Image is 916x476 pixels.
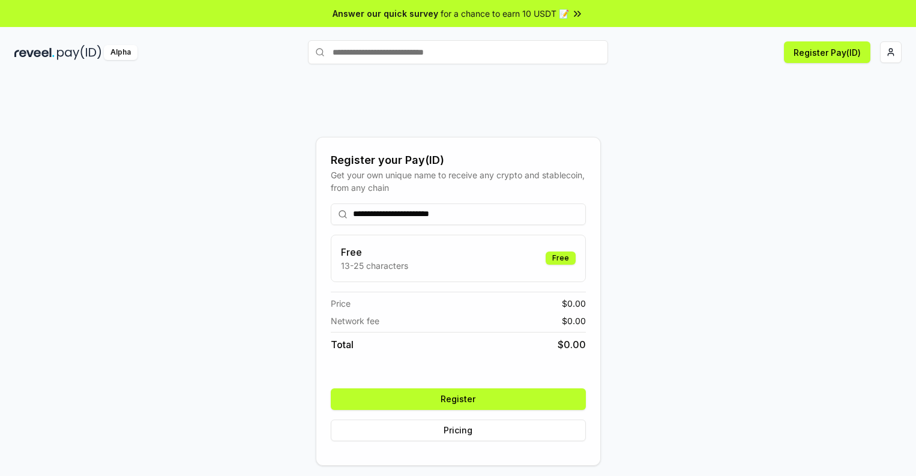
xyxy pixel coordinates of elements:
[331,315,379,327] span: Network fee
[341,245,408,259] h3: Free
[341,259,408,272] p: 13-25 characters
[331,388,586,410] button: Register
[331,169,586,194] div: Get your own unique name to receive any crypto and stablecoin, from any chain
[333,7,438,20] span: Answer our quick survey
[331,297,351,310] span: Price
[562,297,586,310] span: $ 0.00
[331,420,586,441] button: Pricing
[784,41,870,63] button: Register Pay(ID)
[104,45,137,60] div: Alpha
[546,252,576,265] div: Free
[331,337,354,352] span: Total
[441,7,569,20] span: for a chance to earn 10 USDT 📝
[562,315,586,327] span: $ 0.00
[14,45,55,60] img: reveel_dark
[331,152,586,169] div: Register your Pay(ID)
[558,337,586,352] span: $ 0.00
[57,45,101,60] img: pay_id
